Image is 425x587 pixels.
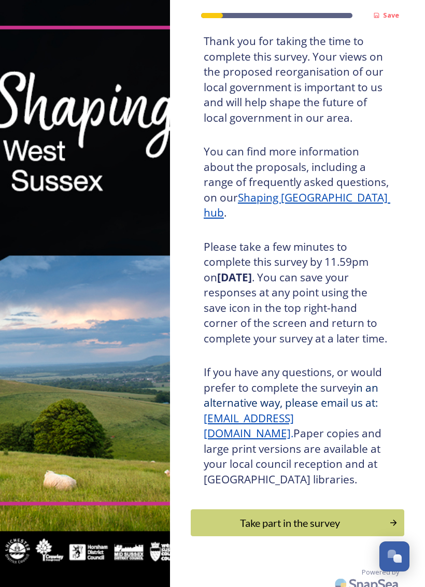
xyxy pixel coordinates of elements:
a: Shaping [GEOGRAPHIC_DATA] hub [204,190,390,220]
h3: You can find more information about the proposals, including a range of frequently asked question... [204,144,391,221]
button: Continue [191,509,404,536]
strong: Save [383,10,399,20]
button: Open Chat [379,541,409,571]
span: Powered by [362,567,399,577]
h3: Please take a few minutes to complete this survey by 11.59pm on . You can save your responses at ... [204,239,391,347]
span: in an alternative way, please email us at: [204,380,381,410]
h3: If you have any questions, or would prefer to complete the survey Paper copies and large print ve... [204,365,391,487]
a: [EMAIL_ADDRESS][DOMAIN_NAME] [204,411,294,441]
div: Take part in the survey [196,515,384,531]
h3: Thank you for taking the time to complete this survey. Your views on the proposed reorganisation ... [204,34,391,125]
span: . [291,426,293,440]
strong: [DATE] [217,270,252,284]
